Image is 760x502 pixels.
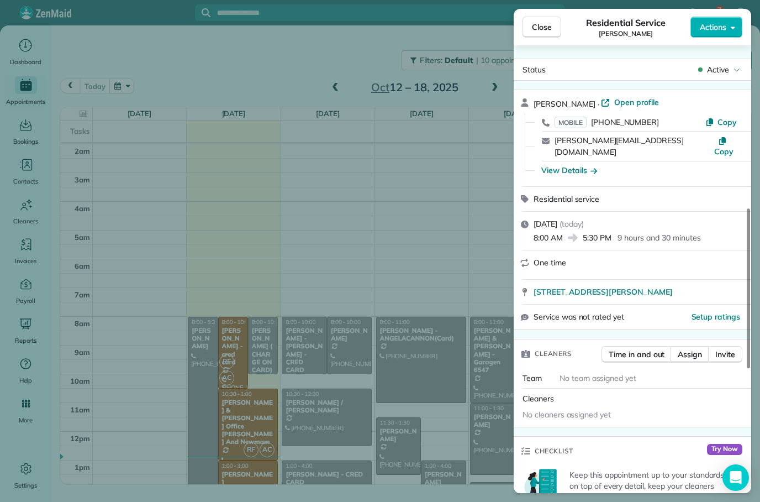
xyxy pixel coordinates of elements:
span: Time in and out [609,349,664,360]
button: Assign [671,346,709,363]
span: · [595,100,601,108]
span: Copy [714,147,733,156]
span: Active [707,64,729,75]
button: View Details [541,165,597,176]
span: [PERSON_NAME] [534,99,595,109]
span: [PERSON_NAME] [599,29,653,38]
span: No team assigned yet [560,373,636,383]
a: [PERSON_NAME][EMAIL_ADDRESS][DOMAIN_NAME] [555,135,684,157]
span: [DATE] [534,219,557,229]
span: Actions [700,22,726,33]
a: MOBILE[PHONE_NUMBER] [555,117,659,128]
span: [PHONE_NUMBER] [591,117,659,127]
span: Residential Service [586,16,665,29]
span: MOBILE [555,117,587,128]
span: Team [522,373,542,383]
span: Open profile [614,97,659,108]
span: [STREET_ADDRESS][PERSON_NAME] [534,286,673,297]
span: Cleaners [522,394,554,404]
span: 8:00 AM [534,232,563,243]
button: Invite [708,346,742,363]
span: One time [534,258,566,268]
span: ( today ) [560,219,584,229]
p: 9 hours and 30 minutes [617,232,700,243]
a: [STREET_ADDRESS][PERSON_NAME] [534,286,745,297]
a: Open profile [601,97,659,108]
span: Service was not rated yet [534,311,624,323]
button: Copy [711,135,737,157]
span: Close [532,22,552,33]
button: Copy [705,117,737,128]
span: Status [522,65,546,75]
div: Open Intercom Messenger [722,464,749,491]
span: Checklist [535,446,573,457]
span: No cleaners assigned yet [522,410,611,420]
button: Time in and out [601,346,672,363]
span: 5:30 PM [583,232,611,243]
button: Close [522,17,561,38]
span: Residential service [534,194,599,204]
button: Setup ratings [692,311,741,322]
span: Try Now [707,444,742,455]
span: Cleaners [535,348,572,359]
span: Assign [678,349,702,360]
span: Setup ratings [692,312,741,322]
span: Copy [717,117,737,127]
span: Invite [715,349,735,360]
